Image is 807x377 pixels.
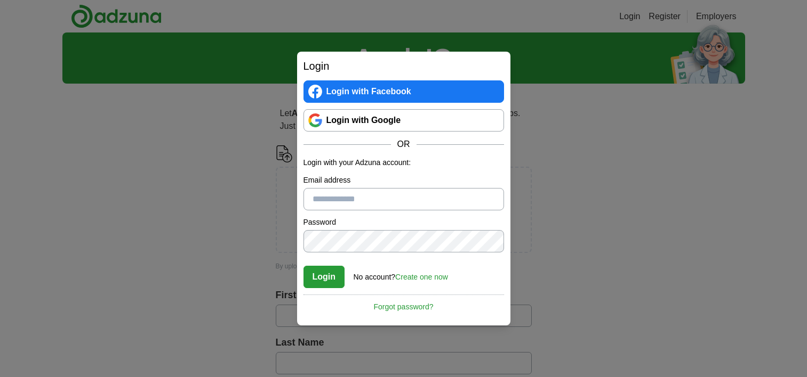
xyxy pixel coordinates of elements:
a: Create one now [395,273,448,281]
p: Login with your Adzuna account: [303,157,504,168]
label: Password [303,217,504,228]
span: OR [391,138,417,151]
a: Login with Facebook [303,80,504,103]
a: Forgot password? [303,294,504,313]
div: No account? [354,265,448,283]
label: Email address [303,175,504,186]
button: Login [303,266,345,288]
a: Login with Google [303,109,504,132]
h2: Login [303,58,504,74]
